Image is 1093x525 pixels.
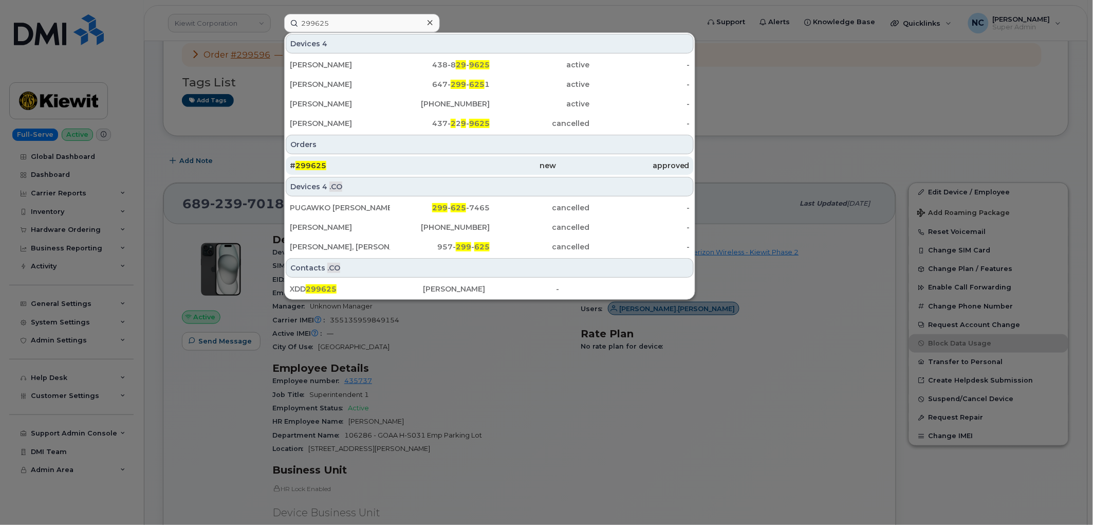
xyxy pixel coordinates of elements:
div: [PERSON_NAME] [290,60,390,70]
span: 299 [451,80,466,89]
div: - [590,79,690,89]
div: Devices [286,177,694,196]
div: # [290,160,423,171]
span: 4 [322,182,327,192]
div: 437- 2 - [390,118,490,129]
div: 438-8 - [390,60,490,70]
div: Contacts [286,258,694,278]
span: 2 [451,119,456,128]
div: XDD [290,284,423,294]
div: Orders [286,135,694,154]
span: 299625 [306,284,337,294]
div: - [557,284,690,294]
a: [PERSON_NAME], [PERSON_NAME]957-299-625cancelled- [286,238,694,256]
div: 957- - [390,242,490,252]
div: [PERSON_NAME] [290,118,390,129]
div: cancelled [490,222,590,232]
div: - [590,99,690,109]
div: [PERSON_NAME] [290,79,390,89]
input: Find something... [284,14,440,32]
span: 299 [456,242,471,251]
a: PUGAWKO [PERSON_NAME]299-625-7465cancelled- [286,198,694,217]
span: .CO [329,182,342,192]
div: - [590,60,690,70]
a: [PERSON_NAME][PHONE_NUMBER]active- [286,95,694,113]
div: 647- - 1 [390,79,490,89]
div: new [423,160,556,171]
div: active [490,99,590,109]
span: 299 [432,203,448,212]
span: 625 [451,203,466,212]
div: approved [557,160,690,171]
span: 4 [322,39,327,49]
div: - -7465 [390,203,490,213]
span: 625 [474,242,490,251]
a: XDD299625[PERSON_NAME]- [286,280,694,298]
div: [PHONE_NUMBER] [390,99,490,109]
div: - [590,203,690,213]
div: [PERSON_NAME] [423,284,556,294]
div: [PERSON_NAME] [290,99,390,109]
div: active [490,79,590,89]
div: cancelled [490,242,590,252]
a: [PERSON_NAME]647-299-6251active- [286,75,694,94]
a: [PERSON_NAME]437-229-9625cancelled- [286,114,694,133]
div: PUGAWKO [PERSON_NAME] [290,203,390,213]
a: #299625newapproved [286,156,694,175]
span: 9625 [469,119,490,128]
span: .CO [327,263,340,273]
div: - [590,222,690,232]
div: [PERSON_NAME], [PERSON_NAME] [290,242,390,252]
a: [PERSON_NAME][PHONE_NUMBER]cancelled- [286,218,694,237]
div: Devices [286,34,694,53]
span: 625 [469,80,485,89]
span: 29 [456,60,466,69]
span: 9625 [469,60,490,69]
div: [PHONE_NUMBER] [390,222,490,232]
iframe: Messenger Launcher [1048,480,1085,517]
div: active [490,60,590,70]
div: [PERSON_NAME] [290,222,390,232]
div: - [590,118,690,129]
span: 9 [461,119,466,128]
div: cancelled [490,203,590,213]
div: - [590,242,690,252]
div: cancelled [490,118,590,129]
a: [PERSON_NAME]438-829-9625active- [286,56,694,74]
span: 299625 [295,161,326,170]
